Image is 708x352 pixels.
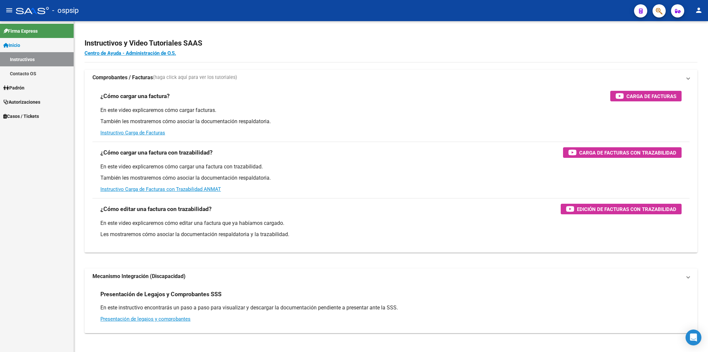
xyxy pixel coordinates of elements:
[92,273,186,280] strong: Mecanismo Integración (Discapacidad)
[100,148,213,157] h3: ¿Cómo cargar una factura con trazabilidad?
[52,3,79,18] span: - ospsip
[100,290,222,299] h3: Presentación de Legajos y Comprobantes SSS
[92,74,153,81] strong: Comprobantes / Facturas
[5,6,13,14] mat-icon: menu
[3,42,20,49] span: Inicio
[100,316,191,322] a: Presentación de legajos y comprobantes
[153,74,237,81] span: (haga click aquí para ver los tutoriales)
[85,268,697,284] mat-expansion-panel-header: Mecanismo Integración (Discapacidad)
[3,84,24,91] span: Padrón
[100,174,682,182] p: También les mostraremos cómo asociar la documentación respaldatoria.
[85,50,176,56] a: Centro de Ayuda - Administración de O.S.
[100,130,165,136] a: Instructivo Carga de Facturas
[85,86,697,253] div: Comprobantes / Facturas(haga click aquí para ver los tutoriales)
[100,204,212,214] h3: ¿Cómo editar una factura con trazabilidad?
[100,186,221,192] a: Instructivo Carga de Facturas con Trazabilidad ANMAT
[100,163,682,170] p: En este video explicaremos cómo cargar una factura con trazabilidad.
[610,91,682,101] button: Carga de Facturas
[579,149,676,157] span: Carga de Facturas con Trazabilidad
[3,98,40,106] span: Autorizaciones
[100,220,682,227] p: En este video explicaremos cómo editar una factura que ya habíamos cargado.
[561,204,682,214] button: Edición de Facturas con Trazabilidad
[577,205,676,213] span: Edición de Facturas con Trazabilidad
[100,91,170,101] h3: ¿Cómo cargar una factura?
[100,304,682,311] p: En este instructivo encontrarás un paso a paso para visualizar y descargar la documentación pendi...
[100,107,682,114] p: En este video explicaremos cómo cargar facturas.
[3,27,38,35] span: Firma Express
[85,70,697,86] mat-expansion-panel-header: Comprobantes / Facturas(haga click aquí para ver los tutoriales)
[695,6,703,14] mat-icon: person
[85,284,697,333] div: Mecanismo Integración (Discapacidad)
[3,113,39,120] span: Casos / Tickets
[626,92,676,100] span: Carga de Facturas
[100,231,682,238] p: Les mostraremos cómo asociar la documentación respaldatoria y la trazabilidad.
[85,37,697,50] h2: Instructivos y Video Tutoriales SAAS
[686,330,701,345] div: Open Intercom Messenger
[563,147,682,158] button: Carga de Facturas con Trazabilidad
[100,118,682,125] p: También les mostraremos cómo asociar la documentación respaldatoria.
